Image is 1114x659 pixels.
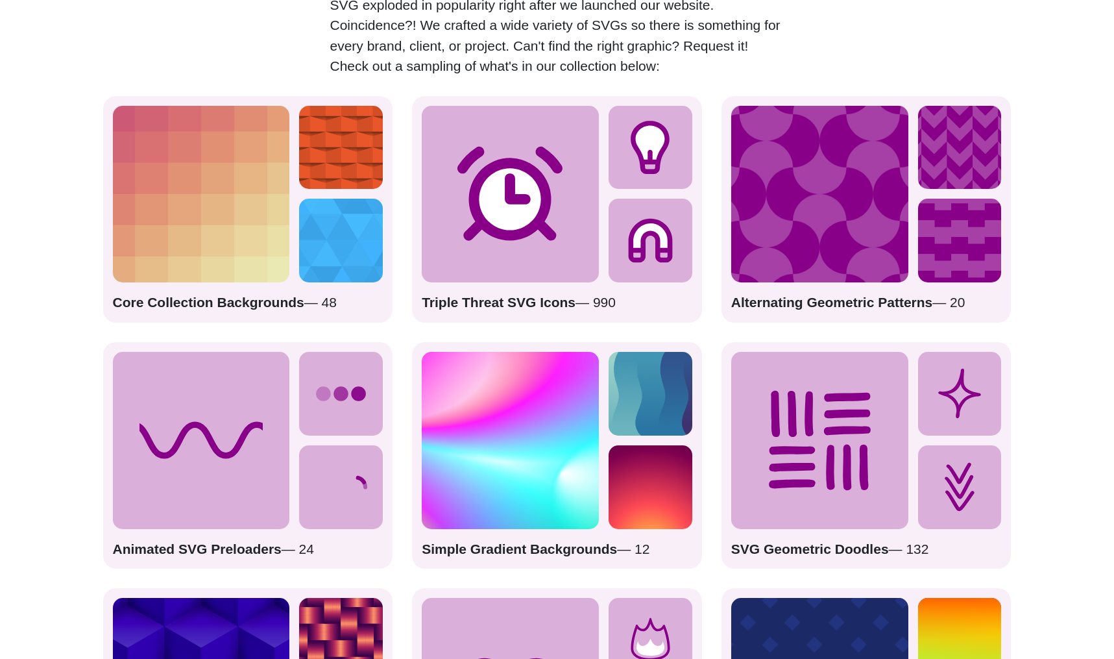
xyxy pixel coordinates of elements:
[918,199,1002,282] img: purple zig zag zipper pattern
[731,292,1002,313] p: — 20
[113,541,282,556] strong: Animated SVG Preloaders
[422,541,617,556] strong: Simple Gradient Backgrounds
[113,295,304,310] strong: Core Collection Backgrounds
[731,106,908,283] img: purple mushroom cap design pattern
[422,295,575,310] strong: Triple Threat SVG Icons
[422,352,599,529] img: colorful radial mesh gradient rainbow
[731,539,1002,560] p: — 132
[113,539,383,560] p: — 24
[113,106,290,283] img: grid of squares pink blending into yellow
[299,199,383,282] img: triangles in various blue shades background
[299,106,383,190] img: orange repeating pattern of alternating raised tiles
[918,106,1002,190] img: Purple alternating chevron pattern
[609,352,692,436] img: alternating gradient chain from purple to green
[609,445,692,529] img: glowing yellow warming the purple vector sky
[422,539,692,560] p: — 12
[731,541,889,556] strong: SVG Geometric Doodles
[731,295,932,310] strong: Alternating Geometric Patterns
[422,292,692,313] p: — 990
[113,292,383,313] p: — 48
